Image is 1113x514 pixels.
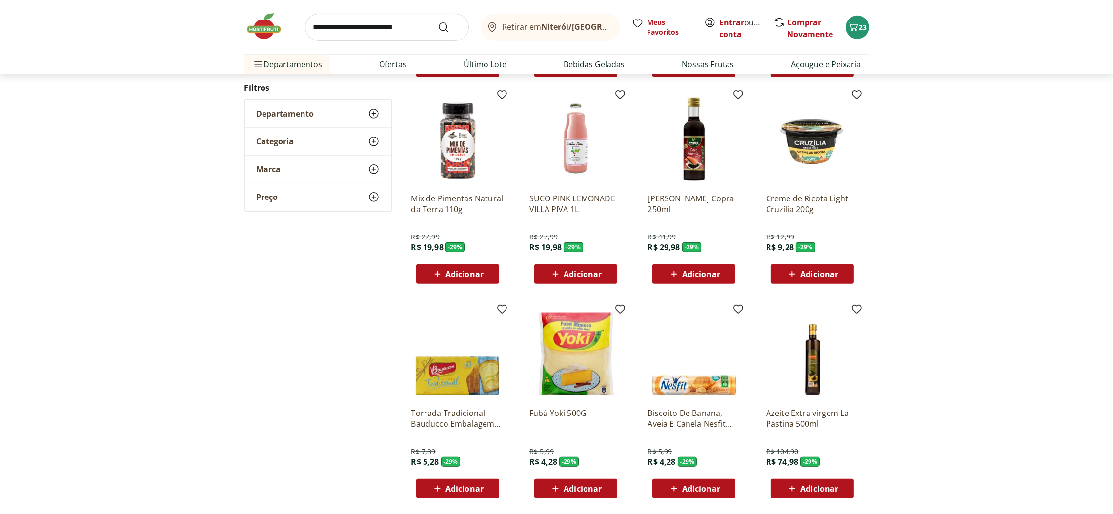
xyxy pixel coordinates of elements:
img: Mix de Pimentas Natural da Terra 110g [411,93,504,185]
span: ou [720,17,763,40]
button: Adicionar [416,264,499,284]
span: - 29 % [796,242,815,252]
b: Niterói/[GEOGRAPHIC_DATA] [541,21,652,32]
span: Departamentos [252,53,323,76]
span: R$ 27,99 [411,232,440,242]
span: - 29 % [564,242,583,252]
a: Fubá Yoki 500G [529,408,622,429]
button: Adicionar [652,264,735,284]
span: Categoria [257,137,294,146]
img: Fubá Yoki 500G [529,307,622,400]
button: Adicionar [771,264,854,284]
img: Creme de Ricota Light Cruzília 200g [766,93,859,185]
span: - 29 % [682,242,702,252]
span: Adicionar [445,485,484,493]
input: search [305,14,469,41]
h2: Filtros [244,78,392,98]
span: 23 [859,22,867,32]
a: Bebidas Geladas [564,59,625,70]
a: Nossas Frutas [682,59,734,70]
span: R$ 5,99 [529,447,554,456]
span: R$ 19,98 [411,242,444,253]
a: [PERSON_NAME] Copra 250ml [648,193,740,215]
span: Adicionar [445,270,484,278]
span: - 29 % [678,457,697,467]
span: Adicionar [682,270,720,278]
span: R$ 5,99 [648,447,672,456]
a: Creme de Ricota Light Cruzília 200g [766,193,859,215]
button: Adicionar [652,479,735,498]
a: Torrada Tradicional Bauducco Embalagem 142G [411,408,504,429]
img: Azeite Extra virgem La Pastina 500ml [766,307,859,400]
span: Adicionar [800,270,838,278]
button: Menu [252,53,264,76]
span: - 29 % [441,457,461,467]
span: R$ 104,90 [766,447,798,456]
span: R$ 12,99 [766,232,794,242]
span: R$ 19,98 [529,242,562,253]
img: Torrada Tradicional Bauducco Embalagem 142G [411,307,504,400]
span: Adicionar [682,485,720,493]
a: Ofertas [380,59,407,70]
span: Preço [257,192,278,202]
a: Meus Favoritos [632,18,692,37]
span: Adicionar [564,485,602,493]
span: Meus Favoritos [648,18,692,37]
a: Mix de Pimentas Natural da Terra 110g [411,193,504,215]
button: Categoria [245,128,391,155]
span: R$ 5,28 [411,456,439,467]
span: R$ 27,99 [529,232,558,242]
a: Biscoito De Banana, Aveia E Canela Nesfit 160G [648,408,740,429]
span: - 29 % [800,457,820,467]
span: R$ 4,28 [648,456,675,467]
span: R$ 74,98 [766,456,798,467]
span: Adicionar [564,270,602,278]
span: - 29 % [559,457,579,467]
button: Adicionar [534,479,617,498]
button: Preço [245,183,391,211]
button: Adicionar [416,479,499,498]
span: R$ 29,98 [648,242,680,253]
span: Retirar em [502,22,610,31]
span: - 29 % [445,242,465,252]
a: Açougue e Peixaria [791,59,861,70]
button: Submit Search [438,21,461,33]
button: Marca [245,156,391,183]
button: Adicionar [534,264,617,284]
span: R$ 41,99 [648,232,676,242]
a: SUCO PINK LEMONADE VILLA PIVA 1L [529,193,622,215]
span: R$ 4,28 [529,456,557,467]
button: Retirar emNiterói/[GEOGRAPHIC_DATA] [481,14,620,41]
img: Biscoito De Banana, Aveia E Canela Nesfit 160G [648,307,740,400]
span: Marca [257,164,281,174]
span: R$ 7,39 [411,447,436,456]
button: Departamento [245,100,391,127]
img: Hortifruti [244,12,293,41]
button: Carrinho [846,16,869,39]
a: Azeite Extra virgem La Pastina 500ml [766,408,859,429]
a: Comprar Novamente [788,17,833,40]
span: Adicionar [800,485,838,493]
span: R$ 9,28 [766,242,794,253]
button: Adicionar [771,479,854,498]
a: Último Lote [464,59,507,70]
a: Criar conta [720,17,773,40]
img: Coco Aminos Copra 250ml [648,93,740,185]
span: Departamento [257,109,314,119]
img: SUCO PINK LEMONADE VILLA PIVA 1L [529,93,622,185]
a: Entrar [720,17,745,28]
